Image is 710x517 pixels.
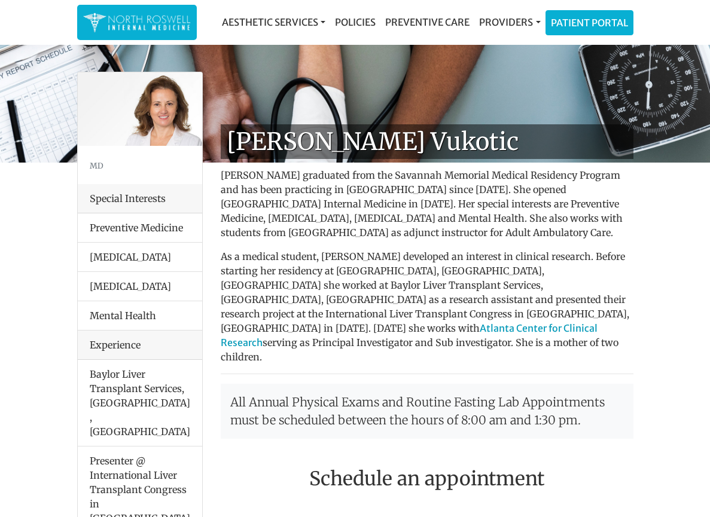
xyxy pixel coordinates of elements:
li: Mental Health [78,301,202,331]
li: Preventive Medicine [78,213,202,243]
div: Special Interests [78,184,202,213]
img: Dr. Goga Vukotis [78,72,202,146]
p: [PERSON_NAME] graduated from the Savannah Memorial Medical Residency Program and has been practic... [221,168,633,240]
h1: [PERSON_NAME] Vukotic [221,124,633,159]
a: Preventive Care [380,10,474,34]
p: As a medical student, [PERSON_NAME] developed an interest in clinical research. Before starting h... [221,249,633,364]
h2: Schedule an appointment [221,467,633,490]
a: Providers [474,10,545,34]
li: [MEDICAL_DATA] [78,242,202,272]
a: Aesthetic Services [217,10,330,34]
a: Patient Portal [546,11,633,35]
p: All Annual Physical Exams and Routine Fasting Lab Appointments must be scheduled between the hour... [221,384,633,439]
small: MD [90,161,103,170]
li: Baylor Liver Transplant Services, [GEOGRAPHIC_DATA], [GEOGRAPHIC_DATA] [78,360,202,446]
div: Experience [78,331,202,360]
a: Policies [330,10,380,34]
li: [MEDICAL_DATA] [78,271,202,301]
img: North Roswell Internal Medicine [83,11,191,34]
